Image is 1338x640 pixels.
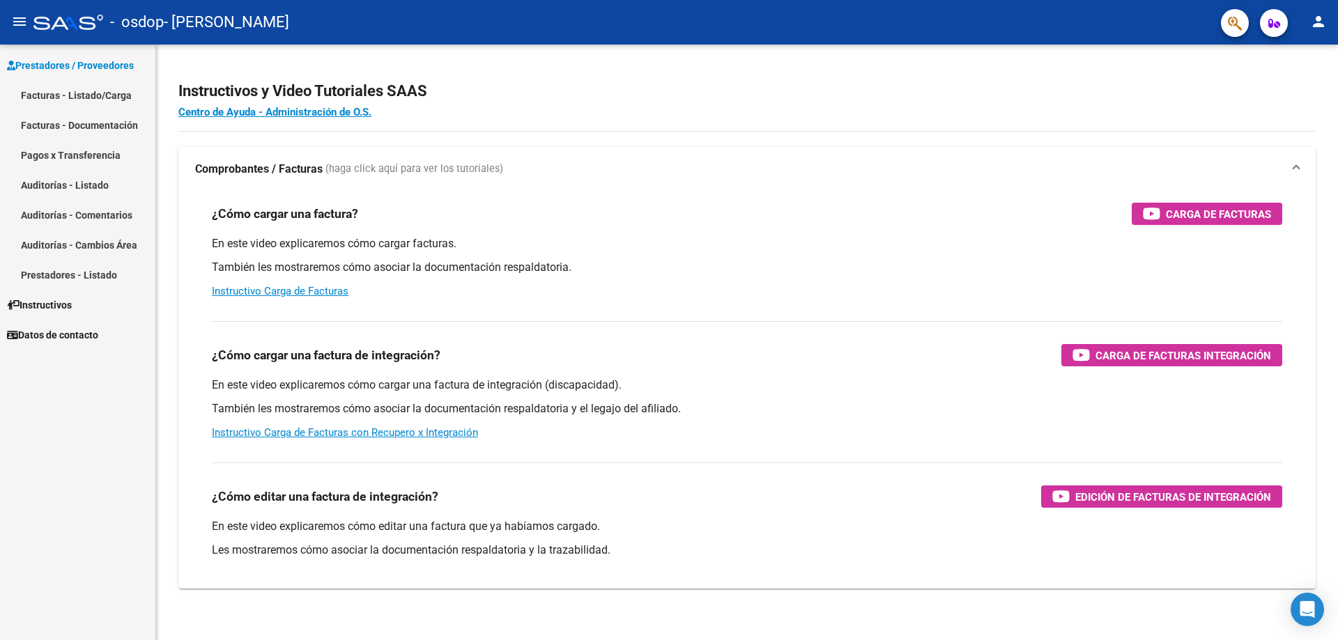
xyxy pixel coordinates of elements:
mat-expansion-panel-header: Comprobantes / Facturas (haga click aquí para ver los tutoriales) [178,147,1316,192]
a: Instructivo Carga de Facturas [212,285,348,297]
p: En este video explicaremos cómo editar una factura que ya habíamos cargado. [212,519,1282,534]
h3: ¿Cómo cargar una factura de integración? [212,345,440,365]
span: - [PERSON_NAME] [164,7,289,38]
p: En este video explicaremos cómo cargar una factura de integración (discapacidad). [212,377,1282,393]
div: Comprobantes / Facturas (haga click aquí para ver los tutoriales) [178,192,1316,588]
div: Open Intercom Messenger [1291,593,1324,626]
h3: ¿Cómo editar una factura de integración? [212,487,438,506]
span: Edición de Facturas de integración [1075,488,1271,506]
p: En este video explicaremos cómo cargar facturas. [212,236,1282,251]
span: - osdop [110,7,164,38]
p: También les mostraremos cómo asociar la documentación respaldatoria y el legajo del afiliado. [212,401,1282,416]
a: Instructivo Carga de Facturas con Recupero x Integración [212,426,478,439]
p: Les mostraremos cómo asociar la documentación respaldatoria y la trazabilidad. [212,543,1282,558]
mat-icon: person [1310,13,1327,30]
button: Edición de Facturas de integración [1041,485,1282,508]
button: Carga de Facturas Integración [1061,344,1282,366]
a: Centro de Ayuda - Administración de O.S. [178,106,371,118]
span: Prestadores / Proveedores [7,58,134,73]
mat-icon: menu [11,13,28,30]
span: (haga click aquí para ver los tutoriales) [325,162,503,177]
span: Instructivos [7,297,72,313]
strong: Comprobantes / Facturas [195,162,323,177]
span: Datos de contacto [7,327,98,343]
span: Carga de Facturas [1166,205,1271,223]
button: Carga de Facturas [1132,203,1282,225]
h2: Instructivos y Video Tutoriales SAAS [178,78,1316,104]
span: Carga de Facturas Integración [1095,347,1271,364]
h3: ¿Cómo cargar una factura? [212,204,358,224]
p: También les mostraremos cómo asociar la documentación respaldatoria. [212,260,1282,275]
